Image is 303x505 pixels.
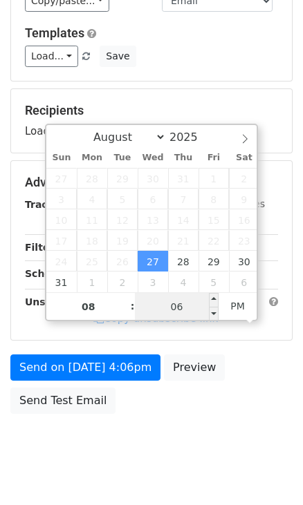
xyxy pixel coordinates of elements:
[10,354,160,381] a: Send on [DATE] 4:06pm
[46,271,77,292] span: August 31, 2025
[138,230,168,251] span: August 20, 2025
[219,292,257,320] span: Click to toggle
[168,251,199,271] span: August 28, 2025
[93,312,218,325] a: Copy unsubscribe link
[77,271,107,292] span: September 1, 2025
[168,189,199,209] span: August 7, 2025
[46,153,77,162] span: Sun
[168,209,199,230] span: August 14, 2025
[25,296,93,307] strong: Unsubscribe
[168,230,199,251] span: August 21, 2025
[131,292,135,320] span: :
[135,293,219,321] input: Minute
[10,388,116,414] a: Send Test Email
[138,168,168,189] span: July 30, 2025
[138,209,168,230] span: August 13, 2025
[107,209,138,230] span: August 12, 2025
[25,26,84,40] a: Templates
[229,168,259,189] span: August 2, 2025
[25,175,278,190] h5: Advanced
[25,46,78,67] a: Load...
[229,271,259,292] span: September 6, 2025
[211,197,265,211] label: UTM Codes
[46,251,77,271] span: August 24, 2025
[107,271,138,292] span: September 2, 2025
[25,199,71,210] strong: Tracking
[229,251,259,271] span: August 30, 2025
[229,230,259,251] span: August 23, 2025
[234,439,303,505] iframe: Chat Widget
[168,271,199,292] span: September 4, 2025
[25,103,278,139] div: Loading...
[166,131,216,144] input: Year
[100,46,136,67] button: Save
[77,153,107,162] span: Mon
[25,103,278,118] h5: Recipients
[229,189,259,209] span: August 9, 2025
[138,153,168,162] span: Wed
[138,271,168,292] span: September 3, 2025
[199,251,229,271] span: August 29, 2025
[77,209,107,230] span: August 11, 2025
[46,209,77,230] span: August 10, 2025
[138,189,168,209] span: August 6, 2025
[168,168,199,189] span: July 31, 2025
[77,230,107,251] span: August 18, 2025
[107,189,138,209] span: August 5, 2025
[107,168,138,189] span: July 29, 2025
[77,189,107,209] span: August 4, 2025
[25,268,75,279] strong: Schedule
[107,251,138,271] span: August 26, 2025
[199,209,229,230] span: August 15, 2025
[199,230,229,251] span: August 22, 2025
[46,293,131,321] input: Hour
[168,153,199,162] span: Thu
[107,230,138,251] span: August 19, 2025
[77,168,107,189] span: July 28, 2025
[164,354,225,381] a: Preview
[199,189,229,209] span: August 8, 2025
[199,153,229,162] span: Fri
[199,168,229,189] span: August 1, 2025
[25,242,60,253] strong: Filters
[229,153,259,162] span: Sat
[107,153,138,162] span: Tue
[77,251,107,271] span: August 25, 2025
[229,209,259,230] span: August 16, 2025
[46,189,77,209] span: August 3, 2025
[199,271,229,292] span: September 5, 2025
[46,168,77,189] span: July 27, 2025
[234,439,303,505] div: 聊天小组件
[46,230,77,251] span: August 17, 2025
[138,251,168,271] span: August 27, 2025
